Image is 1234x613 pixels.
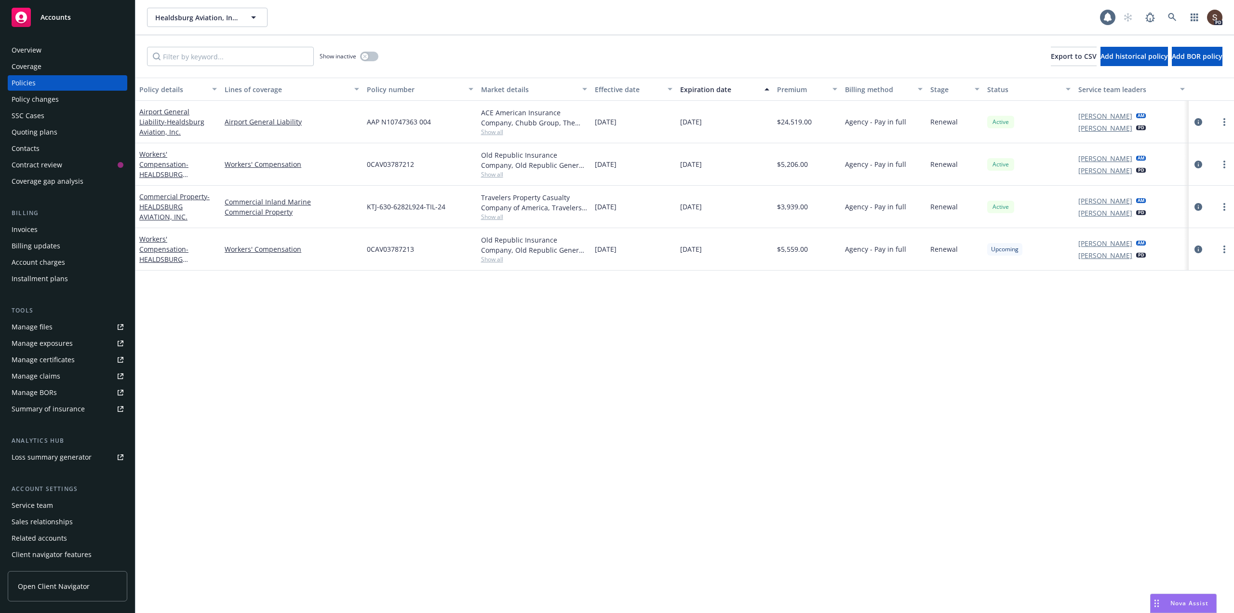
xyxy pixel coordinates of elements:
a: Manage certificates [8,352,127,368]
span: Open Client Navigator [18,581,90,591]
div: Contacts [12,141,40,156]
a: Commercial Inland Marine [225,197,359,207]
span: Agency - Pay in full [845,244,906,254]
div: Manage files [12,319,53,335]
a: Accounts [8,4,127,31]
div: Coverage [12,59,41,74]
a: [PERSON_NAME] [1078,196,1132,206]
span: Renewal [930,159,958,169]
div: Coverage gap analysis [12,174,83,189]
a: more [1219,116,1230,128]
div: Invoices [12,222,38,237]
span: Show all [481,128,587,136]
button: Policy number [363,78,477,101]
div: Account settings [8,484,127,494]
span: Healdsburg Aviation, Inc. (Commercial) [155,13,239,23]
span: [DATE] [680,117,702,127]
a: Report a Bug [1140,8,1160,27]
div: Tools [8,306,127,315]
div: Stage [930,84,969,95]
button: Expiration date [676,78,773,101]
a: Loss summary generator [8,450,127,465]
a: Manage files [8,319,127,335]
span: $5,206.00 [777,159,808,169]
div: ACE American Insurance Company, Chubb Group, The ABC Program [481,108,587,128]
div: Contract review [12,157,62,173]
div: Policy number [367,84,462,95]
a: Policy changes [8,92,127,107]
span: AAP N10747363 004 [367,117,431,127]
span: 0CAV03787212 [367,159,414,169]
a: [PERSON_NAME] [1078,165,1132,176]
div: Expiration date [680,84,759,95]
span: [DATE] [680,244,702,254]
span: $24,519.00 [777,117,812,127]
a: Manage exposures [8,336,127,351]
a: Search [1163,8,1182,27]
div: Billing [8,208,127,218]
a: Contract review [8,157,127,173]
span: - HEALDSBURG AVIATION, INC. [139,192,210,221]
span: Accounts [40,14,71,21]
a: Workers' Compensation [139,234,188,274]
div: Billing method [845,84,912,95]
div: Service team [12,498,53,513]
div: Manage BORs [12,385,57,400]
a: [PERSON_NAME] [1078,238,1132,248]
a: Overview [8,42,127,58]
button: Effective date [591,78,676,101]
a: Workers' Compensation [225,244,359,254]
span: Show inactive [320,52,356,60]
a: SSC Cases [8,108,127,123]
a: Sales relationships [8,514,127,530]
div: Summary of insurance [12,401,85,417]
div: Effective date [595,84,662,95]
div: Service team leaders [1078,84,1174,95]
span: KTJ-630-6282L924-TIL-24 [367,202,445,212]
div: Market details [481,84,577,95]
button: Market details [477,78,591,101]
span: Agency - Pay in full [845,159,906,169]
span: Active [991,160,1010,169]
a: circleInformation [1193,201,1204,213]
a: Service team [8,498,127,513]
a: Contacts [8,141,127,156]
div: Sales relationships [12,514,73,530]
a: more [1219,159,1230,170]
img: photo [1207,10,1222,25]
div: Policy details [139,84,206,95]
a: Quoting plans [8,124,127,140]
a: Start snowing [1118,8,1138,27]
input: Filter by keyword... [147,47,314,66]
a: [PERSON_NAME] [1078,208,1132,218]
div: Status [987,84,1060,95]
div: Overview [12,42,41,58]
div: Lines of coverage [225,84,349,95]
a: Airport General Liability [225,117,359,127]
span: Show all [481,170,587,178]
span: Agency - Pay in full [845,117,906,127]
button: Nova Assist [1150,594,1217,613]
a: Commercial Property [225,207,359,217]
span: [DATE] [595,117,617,127]
a: Manage BORs [8,385,127,400]
a: circleInformation [1193,159,1204,170]
a: Coverage [8,59,127,74]
button: Policy details [135,78,221,101]
span: Add historical policy [1100,52,1168,61]
a: [PERSON_NAME] [1078,111,1132,121]
a: Switch app [1185,8,1204,27]
span: Export to CSV [1051,52,1097,61]
a: Related accounts [8,531,127,546]
a: Installment plans [8,271,127,286]
span: - Healdsburg Aviation, Inc. [139,117,204,136]
a: Airport General Liability [139,107,204,136]
div: Premium [777,84,827,95]
div: Loss summary generator [12,450,92,465]
div: Manage exposures [12,336,73,351]
div: Policy changes [12,92,59,107]
a: Commercial Property [139,192,210,221]
span: Active [991,118,1010,126]
a: [PERSON_NAME] [1078,153,1132,163]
